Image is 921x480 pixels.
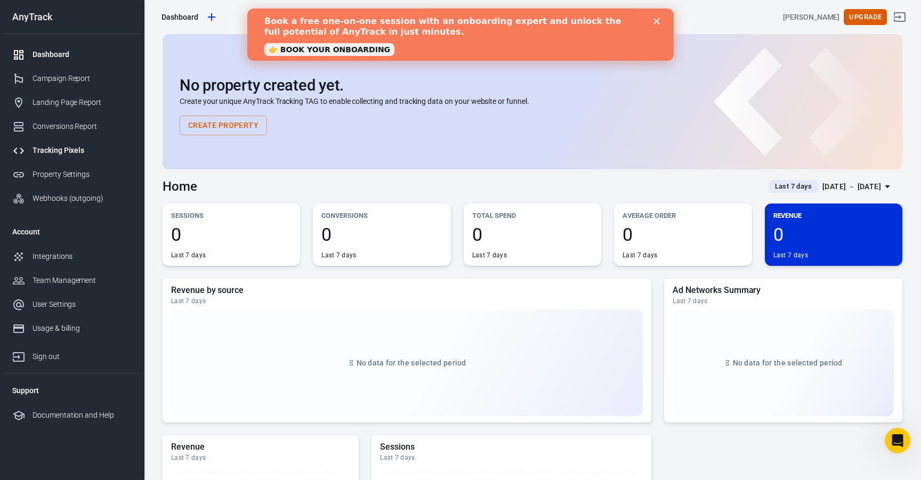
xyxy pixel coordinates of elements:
[4,219,140,245] li: Account
[733,359,843,367] span: No data for the selected period
[885,428,910,453] iframe: Intercom live chat
[472,210,593,221] p: Total Spend
[33,299,132,310] div: User Settings
[4,115,140,139] a: Conversions Report
[161,12,198,22] div: Dashboard
[203,8,221,26] a: Create new property
[4,67,140,91] a: Campaign Report
[33,410,132,421] div: Documentation and Help
[33,351,132,362] div: Sign out
[4,245,140,269] a: Integrations
[180,77,885,94] h2: No property created yet.
[760,178,902,196] button: Last 7 days[DATE] － [DATE]
[673,297,894,305] div: Last 7 days
[321,225,442,243] span: 0
[406,10,417,16] div: Close
[771,181,816,192] span: Last 7 days
[4,43,140,67] a: Dashboard
[357,359,466,367] span: No data for the selected period
[4,378,140,403] li: Support
[472,225,593,243] span: 0
[773,210,894,221] p: Revenue
[33,121,132,132] div: Conversions Report
[33,323,132,334] div: Usage & billing
[163,179,197,194] h3: Home
[4,292,140,316] a: User Settings
[171,453,350,462] div: Last 7 days
[4,186,140,210] a: Webhooks (outgoing)
[4,139,140,162] a: Tracking Pixels
[33,275,132,286] div: Team Management
[171,442,350,452] h5: Revenue
[180,116,267,135] button: Create Property
[380,442,643,452] h5: Sessions
[783,12,839,23] div: Account id: yBZxju4c
[171,297,643,305] div: Last 7 days
[673,285,894,296] h5: Ad Networks Summary
[844,9,887,26] button: Upgrade
[623,210,743,221] p: Average Order
[171,285,643,296] h5: Revenue by source
[4,91,140,115] a: Landing Page Report
[380,453,643,462] div: Last 7 days
[4,269,140,292] a: Team Management
[623,225,743,243] span: 0
[33,145,132,156] div: Tracking Pixels
[33,251,132,262] div: Integrations
[887,4,912,30] a: Sign out
[171,210,292,221] p: Sessions
[33,193,132,204] div: Webhooks (outgoing)
[426,8,639,26] button: Find anything...⌘ + K
[773,251,808,259] div: Last 7 days
[4,340,140,369] a: Sign out
[180,96,885,107] p: Create your unique AnyTrack Tracking TAG to enable collecting and tracking data on your website o...
[171,225,292,243] span: 0
[33,49,132,60] div: Dashboard
[33,97,132,108] div: Landing Page Report
[822,180,881,193] div: [DATE] － [DATE]
[4,316,140,340] a: Usage & billing
[773,225,894,243] span: 0
[33,73,132,84] div: Campaign Report
[4,12,140,22] div: AnyTrack
[33,169,132,180] div: Property Settings
[4,162,140,186] a: Property Settings
[321,210,442,221] p: Conversions
[247,9,674,61] iframe: Intercom live chat banner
